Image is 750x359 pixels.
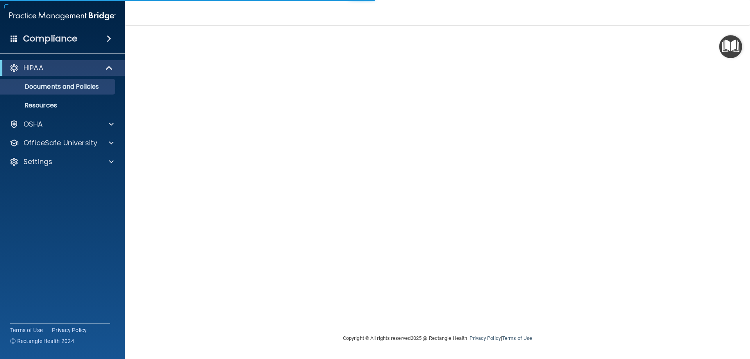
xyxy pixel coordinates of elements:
button: Open Resource Center [719,35,742,58]
a: HIPAA [9,63,113,73]
span: Ⓒ Rectangle Health 2024 [10,337,74,345]
a: Terms of Use [502,335,532,341]
a: Terms of Use [10,326,43,334]
p: Resources [5,102,112,109]
img: PMB logo [9,8,116,24]
p: OfficeSafe University [23,138,97,148]
a: OfficeSafe University [9,138,114,148]
p: Documents and Policies [5,83,112,91]
h4: Compliance [23,33,77,44]
a: Privacy Policy [470,335,500,341]
a: Settings [9,157,114,166]
div: Copyright © All rights reserved 2025 @ Rectangle Health | | [295,326,580,351]
p: OSHA [23,120,43,129]
p: HIPAA [23,63,43,73]
p: Settings [23,157,52,166]
a: OSHA [9,120,114,129]
a: Privacy Policy [52,326,87,334]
